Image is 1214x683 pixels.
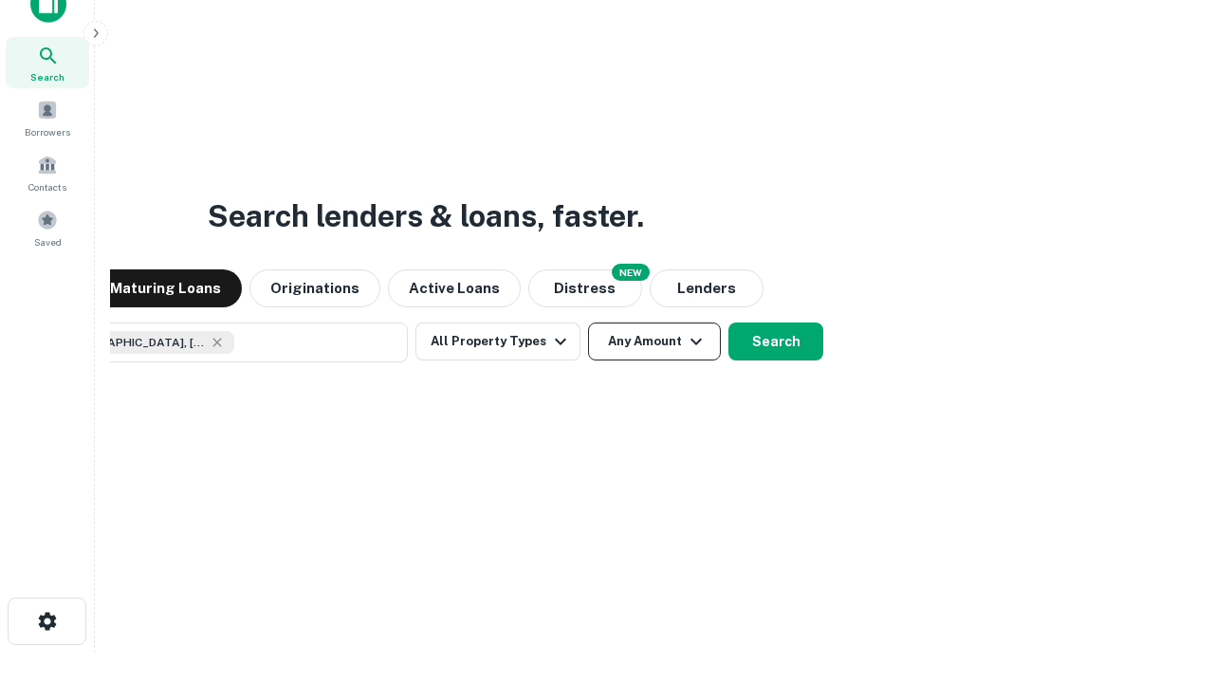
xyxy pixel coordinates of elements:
div: NEW [612,264,650,281]
button: Active Loans [388,269,521,307]
button: Search distressed loans with lien and other non-mortgage details. [528,269,642,307]
a: Search [6,37,89,88]
button: [GEOGRAPHIC_DATA], [GEOGRAPHIC_DATA], [GEOGRAPHIC_DATA] [28,323,408,362]
a: Contacts [6,147,89,198]
a: Borrowers [6,92,89,143]
span: Borrowers [25,124,70,139]
h3: Search lenders & loans, faster. [208,194,644,239]
a: Saved [6,202,89,253]
button: All Property Types [415,323,580,360]
button: Originations [249,269,380,307]
iframe: Chat Widget [1119,531,1214,622]
span: Contacts [28,179,66,194]
span: Saved [34,234,62,249]
button: Any Amount [588,323,721,360]
button: Maturing Loans [89,269,242,307]
button: Lenders [650,269,763,307]
button: Search [728,323,823,360]
span: Search [30,69,64,84]
span: [GEOGRAPHIC_DATA], [GEOGRAPHIC_DATA], [GEOGRAPHIC_DATA] [64,334,206,351]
